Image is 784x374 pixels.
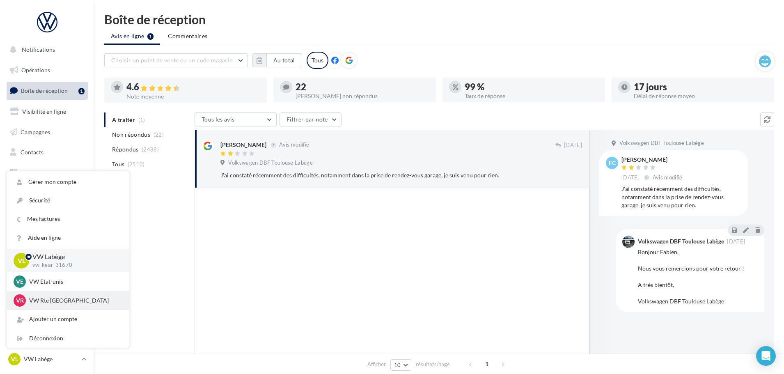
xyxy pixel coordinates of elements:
a: Contacts [5,144,89,161]
span: Tous les avis [202,116,235,123]
span: FC [609,159,616,167]
a: Calendrier [5,185,89,202]
span: 10 [394,362,401,368]
span: (2488) [142,146,159,153]
a: Campagnes [5,124,89,141]
a: Sécurité [7,191,129,210]
p: VW Rte [GEOGRAPHIC_DATA] [29,296,119,305]
a: Gérer mon compte [7,173,129,191]
a: Aide en ligne [7,229,129,247]
button: Au total [252,53,302,67]
span: Commentaires [168,32,207,40]
span: Campagnes [21,128,50,135]
span: Contacts [21,149,44,156]
span: Non répondus [112,131,150,139]
p: vw-kear-31670 [32,262,116,269]
a: Opérations [5,62,89,79]
div: Bonjour Fabien, Nous vous remercions pour votre retour ! A très bientôt, Volkswagen DBF Toulouse ... [638,248,758,305]
span: (22) [154,131,164,138]
span: VL [11,355,18,363]
div: 17 jours [634,83,768,92]
div: 22 [296,83,429,92]
div: [PERSON_NAME] [220,141,266,149]
button: Au total [266,53,302,67]
span: Visibilité en ligne [22,108,66,115]
div: Délai de réponse moyen [634,93,768,99]
span: Boîte de réception [21,87,68,94]
div: J'ai constaté récemment des difficultés, notamment dans la prise de rendez-vous garage, je suis v... [621,185,741,209]
div: 1 [78,88,85,94]
a: Campagnes DataOnDemand [5,232,89,257]
p: VW Labège [32,252,116,262]
span: Avis modifié [279,142,309,148]
span: [DATE] [621,174,640,181]
a: VL VW Labège [7,351,88,367]
div: Open Intercom Messenger [756,346,776,366]
span: résultats/page [416,360,450,368]
span: (2510) [128,161,145,167]
span: Afficher [367,360,386,368]
div: Tous [307,52,328,69]
button: Choisir un point de vente ou un code magasin [104,53,248,67]
div: 99 % [465,83,598,92]
span: VL [18,256,25,265]
span: [DATE] [564,142,582,149]
div: Ajouter un compte [7,310,129,328]
span: Répondus [112,145,139,154]
div: J'ai constaté récemment des difficultés, notamment dans la prise de rendez-vous garage, je suis v... [220,171,529,179]
span: 1 [480,358,493,371]
button: Notifications [5,41,86,58]
div: Note moyenne [126,94,260,99]
span: [DATE] [727,239,745,244]
button: Filtrer par note [280,112,342,126]
div: Taux de réponse [465,93,598,99]
div: 4.6 [126,83,260,92]
span: Choisir un point de vente ou un code magasin [111,57,233,64]
span: Volkswagen DBF Toulouse Labège [619,140,704,147]
span: Tous [112,160,124,168]
div: Volkswagen DBF Toulouse Labège [638,239,724,244]
span: Volkswagen DBF Toulouse Labège [228,159,313,167]
div: [PERSON_NAME] non répondus [296,93,429,99]
a: Boîte de réception1 [5,82,89,99]
p: VW Labège [24,355,78,363]
div: Boîte de réception [104,13,774,25]
p: VW Etat-unis [29,278,119,286]
a: Visibilité en ligne [5,103,89,120]
a: PLV et print personnalisable [5,205,89,229]
span: Opérations [21,67,50,73]
div: [PERSON_NAME] [621,157,684,163]
span: VR [16,296,24,305]
div: Déconnexion [7,329,129,348]
a: Mes factures [7,210,129,228]
span: Avis modifié [653,174,683,181]
button: 10 [390,359,411,371]
button: Tous les avis [195,112,277,126]
span: Médiathèque [21,169,54,176]
span: VE [16,278,23,286]
span: Notifications [22,46,55,53]
a: Médiathèque [5,164,89,181]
